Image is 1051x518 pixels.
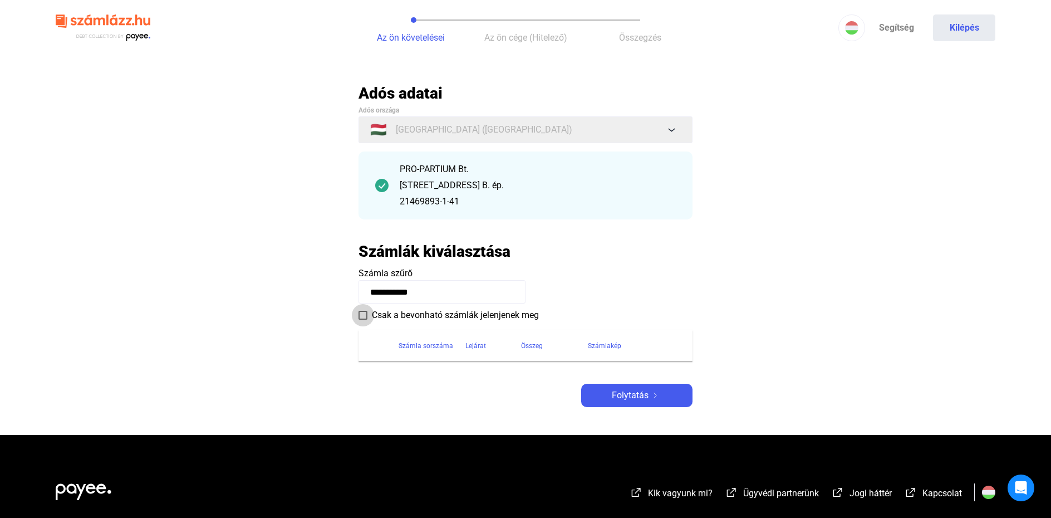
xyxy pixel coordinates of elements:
div: Összeg [521,339,543,353]
div: Összeg [521,339,588,353]
a: external-link-whiteJogi háttér [831,490,892,500]
img: szamlazzhu-logo [56,10,150,46]
a: external-link-whiteÜgyvédi partnerünk [725,490,819,500]
img: arrow-right-white [649,393,662,398]
span: Az ön követelései [377,32,445,43]
button: HU [838,14,865,41]
div: PRO-PARTIUM Bt. [400,163,676,176]
img: checkmark-darker-green-circle [375,179,389,192]
div: Számlakép [588,339,679,353]
div: Lejárat [465,339,521,353]
img: HU [845,21,858,35]
img: external-link-white [904,487,917,498]
span: [GEOGRAPHIC_DATA] ([GEOGRAPHIC_DATA]) [396,123,572,136]
span: Összegzés [619,32,661,43]
a: external-link-whiteKapcsolat [904,490,962,500]
a: external-link-whiteKik vagyunk mi? [630,490,713,500]
img: external-link-white [630,487,643,498]
span: Csak a bevonható számlák jelenjenek meg [372,309,539,322]
span: Adós országa [358,106,399,114]
div: Számla sorszáma [399,339,453,353]
span: Számla szűrő [358,268,412,278]
button: Kilépés [933,14,995,41]
button: 🇭🇺[GEOGRAPHIC_DATA] ([GEOGRAPHIC_DATA]) [358,116,693,143]
span: 🇭🇺 [370,123,387,136]
div: Számla sorszáma [399,339,465,353]
span: Az ön cége (Hitelező) [484,32,567,43]
button: Folytatásarrow-right-white [581,384,693,407]
div: 21469893-1-41 [400,195,676,208]
div: Lejárat [465,339,486,353]
img: external-link-white [725,487,738,498]
span: Ügyvédi partnerünk [743,488,819,499]
a: Segítség [865,14,927,41]
span: Folytatás [612,389,649,402]
h2: Adós adatai [358,84,693,103]
span: Kik vagyunk mi? [648,488,713,499]
img: HU.svg [982,486,995,499]
div: Számlakép [588,339,621,353]
div: [STREET_ADDRESS] B. ép. [400,179,676,192]
h2: Számlák kiválasztása [358,242,510,261]
img: white-payee-white-dot.svg [56,477,111,500]
span: Jogi háttér [849,488,892,499]
div: Open Intercom Messenger [1008,475,1034,501]
span: Kapcsolat [922,488,962,499]
img: external-link-white [831,487,844,498]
